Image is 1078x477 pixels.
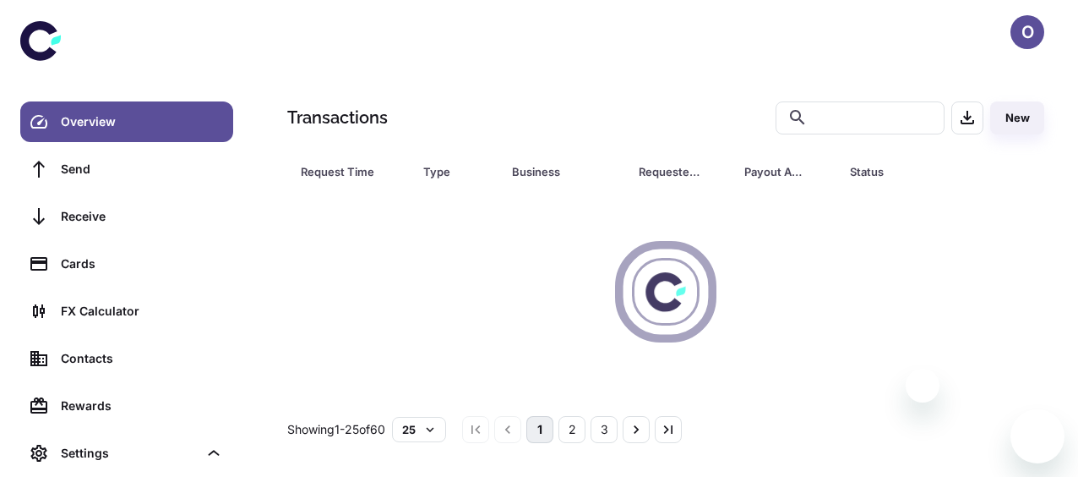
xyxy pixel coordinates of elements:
a: Overview [20,101,233,142]
a: FX Calculator [20,291,233,332]
button: New [990,101,1044,134]
button: Go to last page [655,416,682,443]
iframe: Button to launch messaging window [1010,409,1064,463]
a: Send [20,149,233,189]
button: Go to next page [623,416,650,443]
div: Type [423,160,470,184]
div: Payout Amount [744,160,808,184]
div: Cards [61,255,223,273]
a: Cards [20,244,233,284]
div: Settings [61,444,198,463]
button: O [1010,15,1044,49]
span: Requested Amount [639,160,724,184]
div: Request Time [301,160,381,184]
span: Request Time [301,160,403,184]
div: Send [61,160,223,178]
button: Go to page 2 [558,416,585,443]
p: Showing 1-25 of 60 [287,420,385,439]
iframe: Close message [906,369,939,403]
div: Receive [61,207,223,226]
h1: Transactions [287,105,388,130]
a: Receive [20,196,233,237]
div: Status [850,160,955,184]
button: 25 [392,417,446,442]
span: Payout Amount [744,160,830,184]
button: Go to page 3 [591,416,618,443]
div: Rewards [61,397,223,415]
span: Type [423,160,492,184]
a: Contacts [20,338,233,379]
div: Requested Amount [639,160,702,184]
span: Status [850,160,977,184]
div: FX Calculator [61,302,223,321]
nav: pagination navigation [460,416,684,443]
div: Settings [20,433,233,474]
button: page 1 [526,416,553,443]
div: Contacts [61,349,223,368]
a: Rewards [20,386,233,426]
div: Overview [61,112,223,131]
